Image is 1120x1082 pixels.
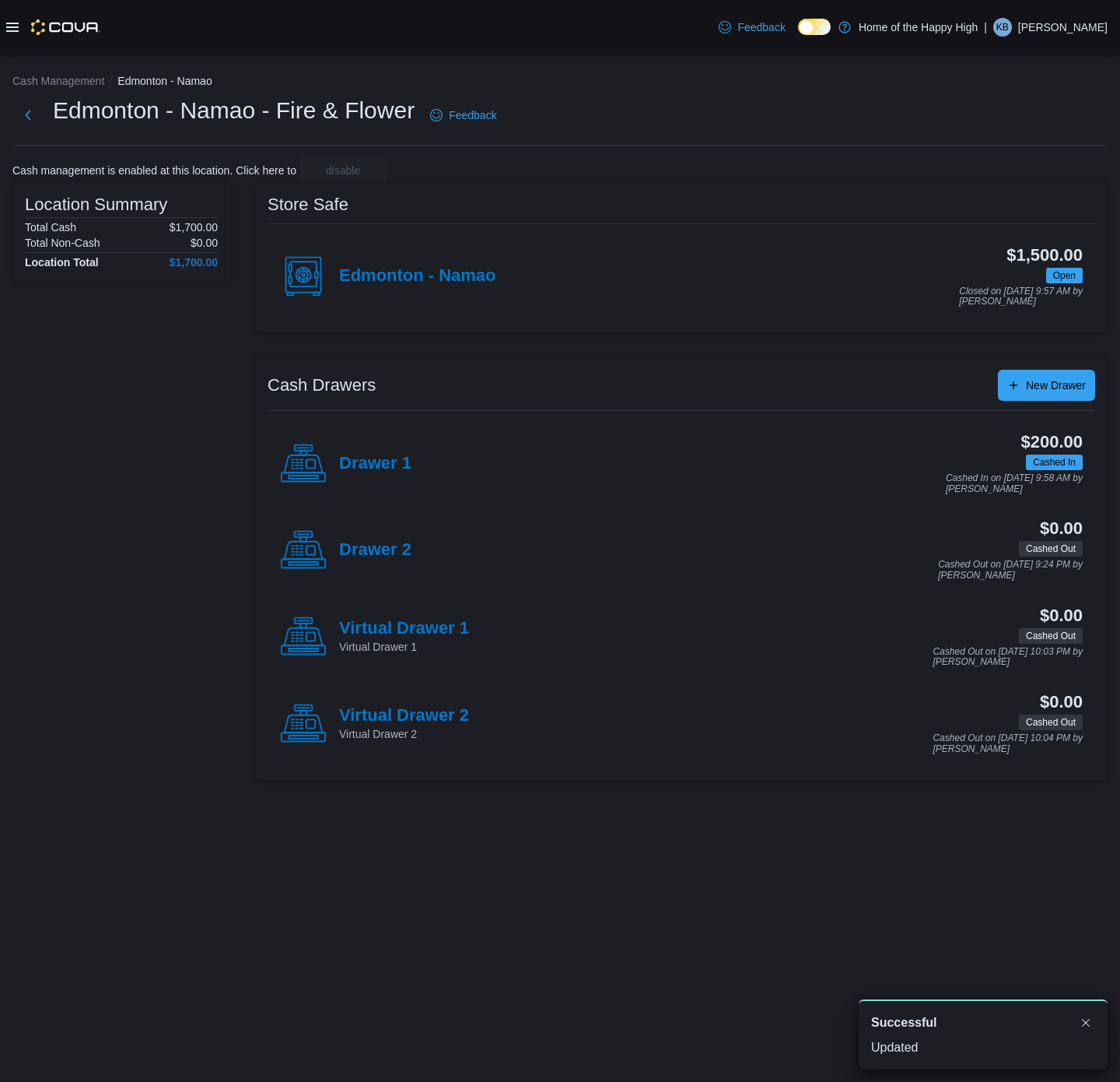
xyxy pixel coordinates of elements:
[1033,455,1076,469] span: Cashed In
[191,237,218,249] p: $0.00
[326,163,360,178] span: disable
[1026,455,1083,470] span: Cashed In
[1040,519,1083,538] h3: $0.00
[938,560,1083,581] p: Cashed Out on [DATE] 9:24 PM by [PERSON_NAME]
[12,164,296,177] p: Cash management is enabled at this location. Click here to
[859,18,978,37] p: Home of the Happy High
[1026,378,1086,393] span: New Drawer
[25,256,99,269] h4: Location Total
[25,221,76,234] h6: Total Cash
[339,639,469,655] p: Virtual Drawer 1
[339,706,469,726] h4: Virtual Drawer 2
[1026,715,1076,729] span: Cashed Out
[1019,715,1083,730] span: Cashed Out
[1046,268,1083,283] span: Open
[1053,269,1076,283] span: Open
[798,19,831,35] input: Dark Mode
[1006,246,1083,265] h3: $1,500.00
[1026,542,1076,556] span: Cashed Out
[933,647,1083,668] p: Cashed Out on [DATE] 10:03 PM by [PERSON_NAME]
[1076,1013,1095,1032] button: Dismiss toast
[737,19,785,35] span: Feedback
[871,1038,1095,1057] div: Updated
[1019,628,1083,644] span: Cashed Out
[946,473,1083,494] p: Cashed In on [DATE] 9:58 AM by [PERSON_NAME]
[339,454,411,474] h4: Drawer 1
[1040,606,1083,625] h3: $0.00
[170,256,218,269] h4: $1,700.00
[933,733,1083,754] p: Cashed Out on [DATE] 10:04 PM by [PERSON_NAME]
[1021,433,1083,451] h3: $200.00
[712,12,791,43] a: Feedback
[12,100,44,131] button: Next
[268,376,376,395] h3: Cash Drawers
[1040,693,1083,711] h3: $0.00
[871,1013,936,1032] span: Successful
[1019,541,1083,557] span: Cashed Out
[1018,18,1108,37] p: [PERSON_NAME]
[53,95,415,126] h1: Edmonton - Namao - Fire & Flower
[170,221,218,234] p: $1,700.00
[25,195,167,214] h3: Location Summary
[871,1013,1095,1032] div: Notification
[25,237,100,249] h6: Total Non-Cash
[1026,629,1076,643] span: Cashed Out
[996,18,1009,37] span: KB
[798,35,799,36] span: Dark Mode
[268,195,348,214] h3: Store Safe
[339,726,469,742] p: Virtual Drawer 2
[299,158,387,183] button: disable
[449,107,496,123] span: Feedback
[424,100,502,131] a: Feedback
[998,370,1095,401] button: New Drawer
[993,18,1012,37] div: Kyler Brian
[31,19,100,35] img: Cova
[959,286,1083,307] p: Closed on [DATE] 9:57 AM by [PERSON_NAME]
[339,619,469,639] h4: Virtual Drawer 1
[12,73,1108,92] nav: An example of EuiBreadcrumbs
[984,18,987,37] p: |
[117,75,212,87] button: Edmonton - Namao
[12,75,104,87] button: Cash Management
[339,540,411,560] h4: Drawer 2
[339,266,496,286] h4: Edmonton - Namao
